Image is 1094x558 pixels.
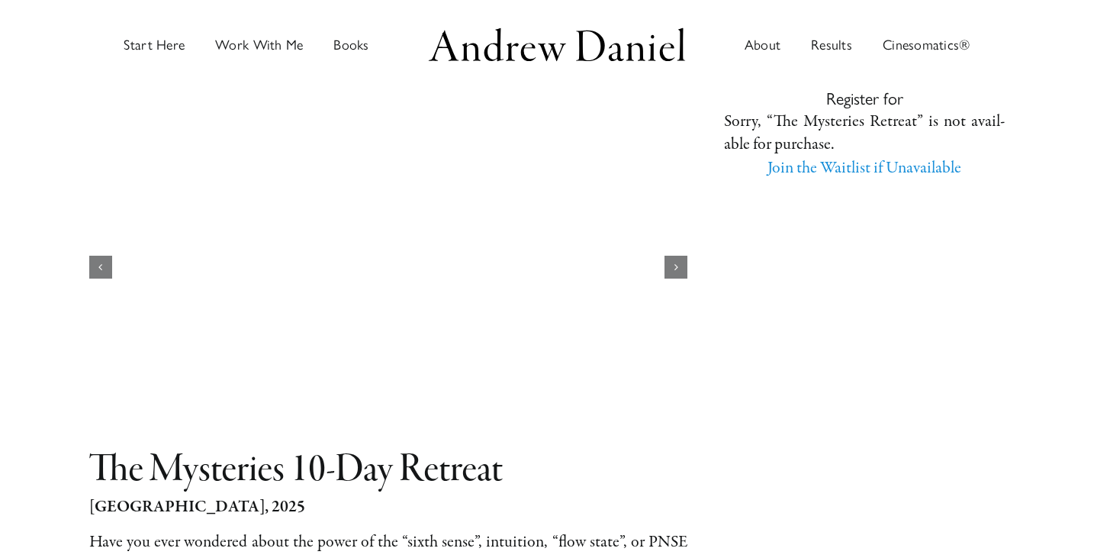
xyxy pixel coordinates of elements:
[724,89,1005,109] h5: Register for
[215,3,303,87] a: Work with Andrew in groups or private sessions
[811,3,852,87] a: Results
[89,495,305,518] strong: [GEOGRAPHIC_DATA], 2025
[767,156,961,179] a: Join the Waitlist if Unavailable
[883,3,970,87] a: Cinesomatics®
[89,445,687,495] h1: The Mysteries 10-Day Retreat
[333,3,368,87] a: Discover books written by Andrew Daniel
[883,38,970,52] span: Cinesomatics®
[333,38,368,52] span: Books
[745,38,780,52] span: About
[124,3,185,87] a: Start Here
[124,38,185,52] span: Start Here
[215,38,303,52] span: Work With Me
[423,24,690,66] img: Andrew Daniel Logo
[811,38,852,52] span: Results
[745,3,780,87] a: About
[724,110,1005,157] p: Sorry, “The Mysteries Retreat” is not avail­able for purchase.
